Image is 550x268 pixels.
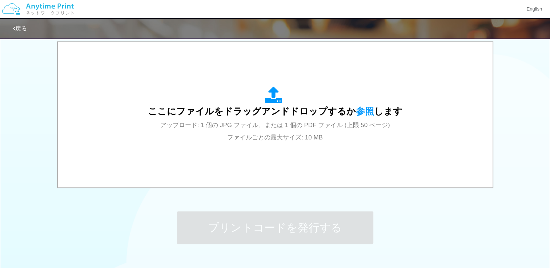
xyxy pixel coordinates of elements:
[13,25,27,32] a: 戻る
[177,211,373,244] button: プリントコードを発行する
[148,106,402,116] span: ここにファイルをドラッグアンドドロップするか します
[160,122,390,141] span: アップロード: 1 個の JPG ファイル、または 1 個の PDF ファイル (上限 50 ページ) ファイルごとの最大サイズ: 10 MB
[356,106,374,116] span: 参照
